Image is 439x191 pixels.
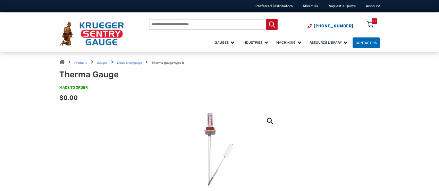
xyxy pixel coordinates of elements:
a: Contact Us [353,37,380,48]
span: $0.00 [59,94,78,102]
span: Industries [243,41,268,44]
a: Products [74,61,87,64]
span: MADE TO ORDER [59,85,88,90]
a: Account [366,4,380,8]
strong: Therma gauge type h [151,61,184,64]
span: [PHONE_NUMBER] [314,24,353,28]
a: Resource Library [306,36,353,49]
a: Liquid level gauge [117,61,142,64]
a: Phone Number (920) 434-8860 [307,23,353,29]
span: Resource Library [310,41,347,44]
a: View full-screen image gallery [264,115,276,127]
a: Gauges [97,61,108,64]
a: Preferred Distributors [255,4,293,8]
span: Gauges [215,41,234,44]
a: Machining [273,36,306,49]
a: Gauges [212,36,239,49]
a: Request a Quote [328,4,356,8]
h1: Therma Gauge [59,70,188,80]
a: Industries [239,36,273,49]
span: Machining [276,41,301,44]
a: About Us [303,4,318,8]
img: Krueger Sentry Gauge [59,22,124,46]
div: 0 [373,18,375,24]
span: Contact Us [356,41,377,45]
